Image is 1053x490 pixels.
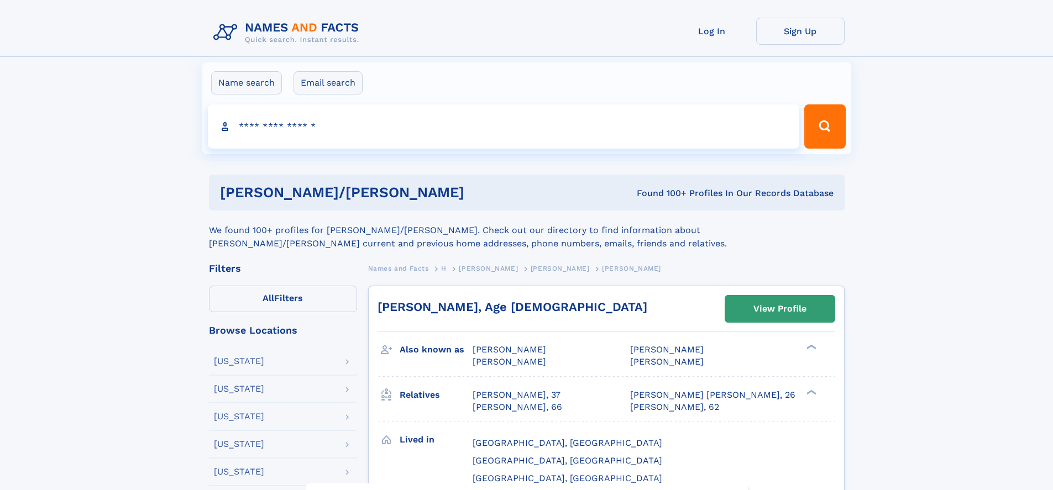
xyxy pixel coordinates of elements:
[473,438,662,448] span: [GEOGRAPHIC_DATA], [GEOGRAPHIC_DATA]
[668,18,756,45] a: Log In
[209,210,845,250] div: We found 100+ profiles for [PERSON_NAME]/[PERSON_NAME]. Check out our directory to find informati...
[400,386,473,404] h3: Relatives
[214,357,264,366] div: [US_STATE]
[441,265,447,272] span: H
[209,18,368,48] img: Logo Names and Facts
[804,344,817,351] div: ❯
[441,261,447,275] a: H
[473,344,546,355] span: [PERSON_NAME]
[214,467,264,476] div: [US_STATE]
[209,264,357,273] div: Filters
[209,286,357,312] label: Filters
[473,473,662,483] span: [GEOGRAPHIC_DATA], [GEOGRAPHIC_DATA]
[804,104,845,149] button: Search Button
[531,265,590,272] span: [PERSON_NAME]
[630,401,719,413] a: [PERSON_NAME], 62
[459,265,518,272] span: [PERSON_NAME]
[214,440,264,449] div: [US_STATE]
[400,340,473,359] h3: Also known as
[630,356,704,367] span: [PERSON_NAME]
[368,261,429,275] a: Names and Facts
[214,412,264,421] div: [US_STATE]
[630,389,795,401] a: [PERSON_NAME] [PERSON_NAME], 26
[602,265,661,272] span: [PERSON_NAME]
[378,300,647,314] a: [PERSON_NAME], Age [DEMOGRAPHIC_DATA]
[753,296,806,322] div: View Profile
[459,261,518,275] a: [PERSON_NAME]
[214,384,264,393] div: [US_STATE]
[630,344,704,355] span: [PERSON_NAME]
[756,18,845,45] a: Sign Up
[263,293,274,303] span: All
[294,71,363,94] label: Email search
[473,401,562,413] a: [PERSON_NAME], 66
[725,296,835,322] a: View Profile
[211,71,282,94] label: Name search
[531,261,590,275] a: [PERSON_NAME]
[551,187,834,199] div: Found 100+ Profiles In Our Records Database
[208,104,800,149] input: search input
[473,389,560,401] a: [PERSON_NAME], 37
[400,430,473,449] h3: Lived in
[473,455,662,466] span: [GEOGRAPHIC_DATA], [GEOGRAPHIC_DATA]
[209,325,357,335] div: Browse Locations
[473,356,546,367] span: [PERSON_NAME]
[804,388,817,396] div: ❯
[220,186,551,199] h1: [PERSON_NAME]/[PERSON_NAME]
